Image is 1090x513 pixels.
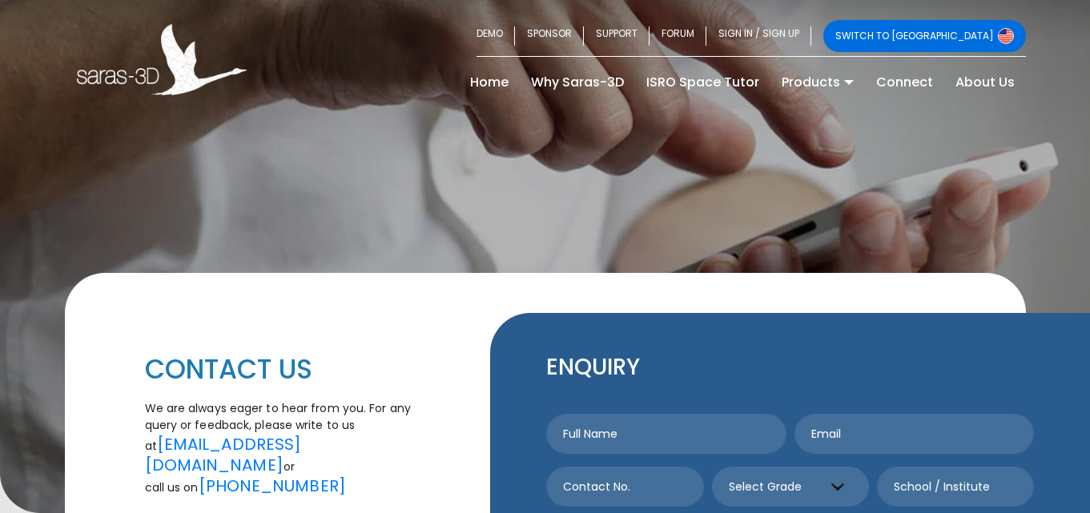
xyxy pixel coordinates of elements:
span: or [284,459,295,475]
a: Why Saras-3D [520,70,635,95]
a: Home [459,70,520,95]
a: SPONSOR [515,20,584,52]
a: SWITCH TO [GEOGRAPHIC_DATA] [823,20,1026,52]
a: FORUM [650,20,706,52]
a: Products [770,70,865,95]
img: Saras 3D [77,24,247,95]
input: Full Name [546,414,786,454]
a: Connect [865,70,944,95]
a: SUPPORT [584,20,650,52]
h1: CONTACT US [145,353,432,387]
a: [PHONE_NUMBER] [199,475,346,497]
a: About Us [944,70,1026,95]
span: We are always eager to hear from you. For any query or feedback, please write to us at [145,400,412,454]
a: ISRO Space Tutor [635,70,770,95]
a: SIGN IN / SIGN UP [706,20,811,52]
input: Contact No. [546,467,703,507]
p: ENQUIRY [546,353,1034,382]
a: DEMO [477,20,515,52]
img: Switch to USA [998,28,1014,44]
span: call us on [145,479,199,495]
input: School / Institute [877,467,1034,507]
a: [EMAIL_ADDRESS][DOMAIN_NAME] [145,433,302,476]
input: Email [794,414,1034,454]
